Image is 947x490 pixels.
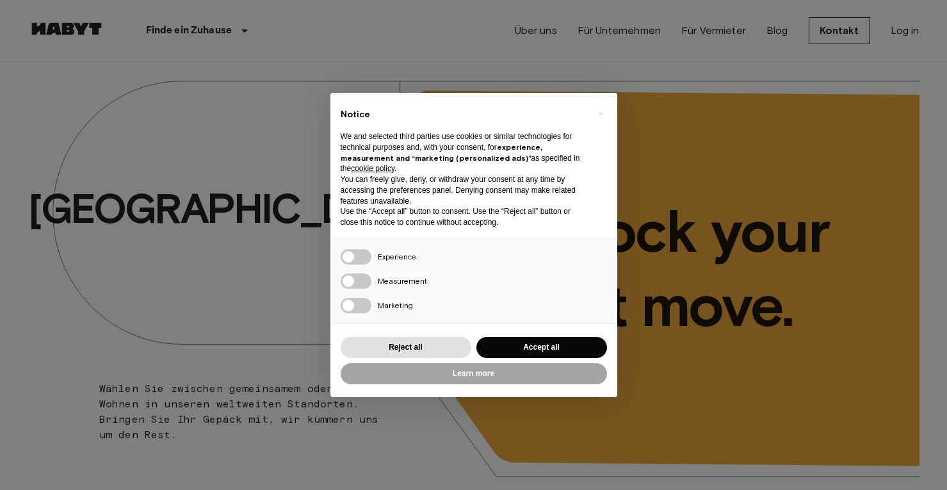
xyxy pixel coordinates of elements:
p: Use the “Accept all” button to consent. Use the “Reject all” button or close this notice to conti... [341,206,587,228]
button: Reject all [341,337,471,358]
span: Marketing [378,300,413,310]
span: Experience [378,252,416,261]
strong: experience, measurement and “marketing (personalized ads)” [341,142,542,163]
button: Close this notice [590,103,611,124]
span: × [598,106,603,121]
p: You can freely give, deny, or withdraw your consent at any time by accessing the preferences pane... [341,174,587,206]
button: Accept all [476,337,607,358]
a: cookie policy [351,164,394,173]
p: We and selected third parties use cookies or similar technologies for technical purposes and, wit... [341,131,587,174]
h2: Notice [341,108,587,121]
span: Measurement [378,276,427,286]
button: Learn more [341,363,607,384]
